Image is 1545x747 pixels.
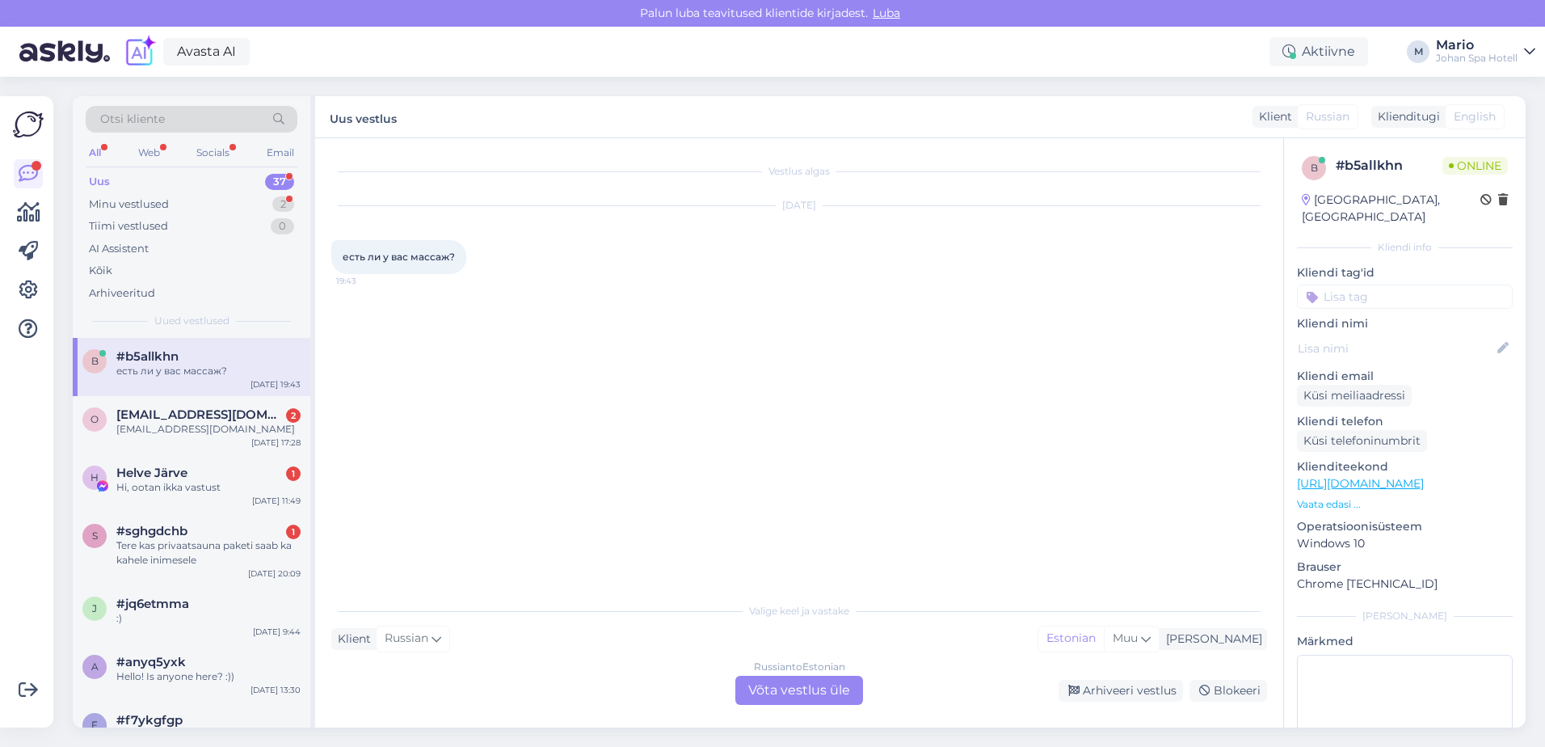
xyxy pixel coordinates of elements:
div: [PERSON_NAME] [1160,631,1262,648]
div: [PERSON_NAME] [1297,609,1513,623]
span: Russian [1306,108,1349,125]
span: b [1311,162,1318,174]
div: Kõik [89,263,112,279]
div: Valige keel ja vastake [331,604,1267,618]
span: j [92,602,97,614]
a: Avasta AI [163,38,250,65]
span: Uued vestlused [154,314,229,328]
p: Brauser [1297,559,1513,576]
div: Aktiivne [1269,37,1368,66]
input: Lisa tag [1297,285,1513,309]
span: f [91,719,98,731]
div: [DATE] 17:28 [251,437,301,449]
span: 19:43 [336,275,397,287]
span: Online [1442,157,1508,175]
p: Kliendi email [1297,368,1513,385]
div: Klient [331,631,371,648]
span: Russian [385,630,428,648]
div: Tere kas privaatsauna paketi saab ka kahele inimesele [116,538,301,568]
div: Mario [1436,39,1518,52]
span: #anyq5yxk [116,655,186,669]
div: Blokeeri [1189,680,1267,702]
span: Helve Järve [116,466,187,480]
div: Tiimi vestlused [89,218,168,234]
p: Operatsioonisüsteem [1297,518,1513,535]
span: o [91,413,99,425]
div: 37 [265,174,294,190]
span: #b5allkhn [116,349,179,364]
div: # b5allkhn [1336,156,1442,175]
p: Chrome [TECHNICAL_ID] [1297,576,1513,593]
div: [GEOGRAPHIC_DATA], [GEOGRAPHIC_DATA] [1302,192,1480,226]
div: Vestlus algas [331,164,1267,179]
span: Muu [1113,631,1138,645]
p: Windows 10 [1297,535,1513,552]
div: [DATE] 13:30 [250,684,301,696]
div: Estonian [1038,627,1104,651]
div: Web [135,142,163,163]
img: Askly Logo [13,109,44,140]
p: Kliendi telefon [1297,413,1513,430]
p: Klienditeekond [1297,458,1513,475]
div: Arhiveeritud [89,285,155,302]
span: Otsi kliente [100,111,165,128]
div: [DATE] 19:43 [250,378,301,390]
div: 1 [286,525,301,539]
div: [DATE] 11:49 [252,495,301,507]
span: oksanastserbak@gmail.com [116,407,284,422]
p: Kliendi nimi [1297,315,1513,332]
p: Kliendi tag'id [1297,264,1513,281]
div: Minu vestlused [89,196,169,213]
span: #jq6etmma [116,597,189,611]
div: Hello! Is anyone here? :)) [116,669,301,684]
div: Klient [1252,108,1292,125]
span: s [92,530,98,542]
div: [DATE] 9:44 [253,626,301,638]
span: b [91,355,99,367]
div: 0 [271,218,294,234]
p: Märkmed [1297,633,1513,650]
label: Uus vestlus [330,106,397,128]
div: Küsi meiliaadressi [1297,385,1412,407]
img: explore-ai [123,35,157,69]
div: :) [116,611,301,626]
div: Küsi telefoninumbrit [1297,430,1427,452]
span: #f7ykgfgp [116,713,183,728]
span: a [91,660,99,673]
div: Uus [89,174,110,190]
span: есть ли у вас массаж? [343,251,455,263]
div: AI Assistent [89,241,149,257]
a: MarioJohan Spa Hotell [1436,39,1535,65]
div: Kliendi info [1297,240,1513,255]
a: [URL][DOMAIN_NAME] [1297,476,1424,491]
span: English [1454,108,1496,125]
div: Hi, ootan ikka vastust [116,480,301,495]
div: Arhiveeri vestlus [1059,680,1183,702]
div: Socials [193,142,233,163]
span: H [91,471,99,483]
div: All [86,142,104,163]
div: Email [263,142,297,163]
div: [DATE] [331,198,1267,213]
p: Vaata edasi ... [1297,497,1513,512]
span: #sghgdchb [116,524,187,538]
div: [DATE] 20:09 [248,568,301,580]
span: Luba [868,6,905,20]
div: есть ли у вас массаж? [116,364,301,378]
div: 2 [272,196,294,213]
div: Johan Spa Hotell [1436,52,1518,65]
div: Klienditugi [1371,108,1440,125]
div: Võta vestlus üle [735,676,863,705]
div: M [1407,40,1429,63]
input: Lisa nimi [1298,340,1494,357]
div: Russian to Estonian [754,660,845,674]
div: 2 [286,408,301,423]
div: [EMAIL_ADDRESS][DOMAIN_NAME] [116,422,301,437]
div: 1 [286,466,301,481]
